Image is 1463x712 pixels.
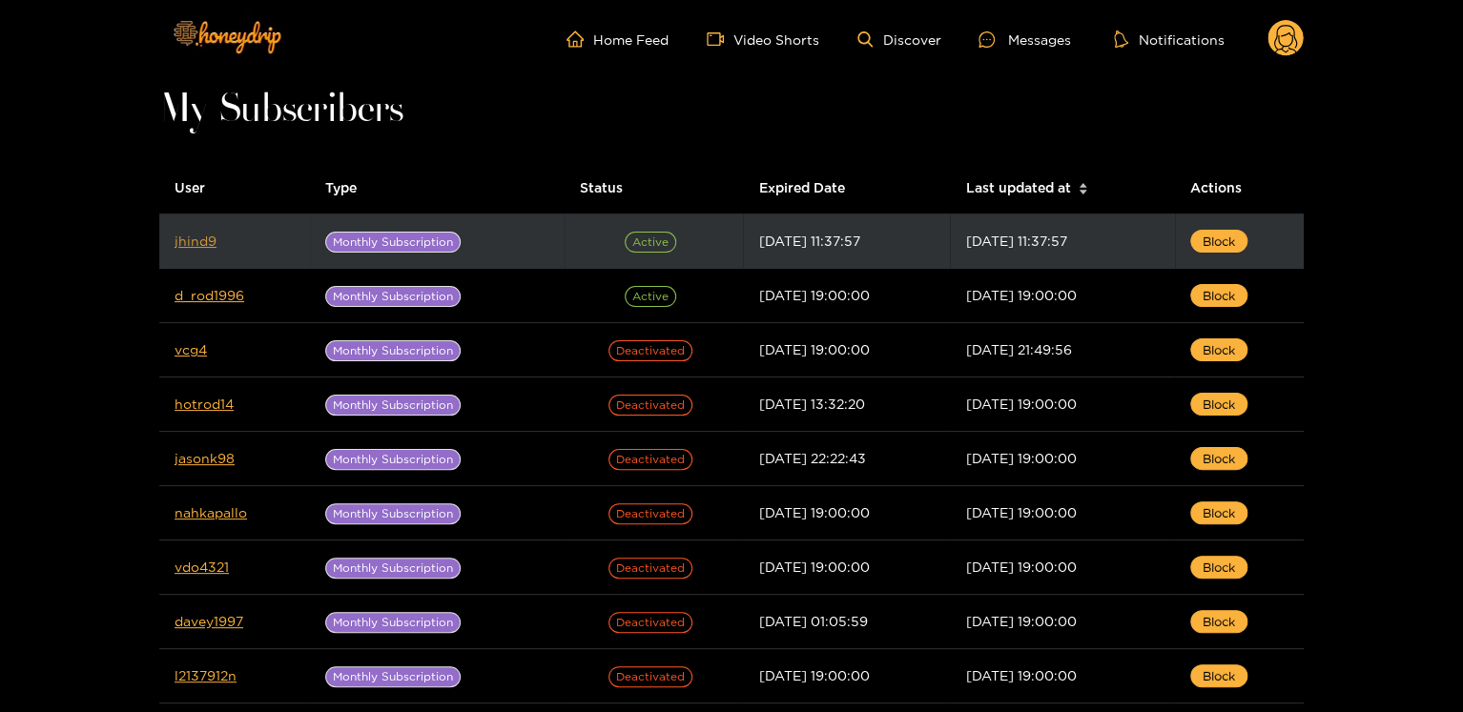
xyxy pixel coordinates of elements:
a: vdo4321 [175,559,229,574]
span: Monthly Subscription [325,612,461,633]
span: Deactivated [608,558,692,579]
span: [DATE] 19:00:00 [758,342,869,356]
span: Block [1203,340,1235,359]
span: [DATE] 19:00:00 [758,668,869,682]
span: [DATE] 19:00:00 [965,559,1076,574]
span: Monthly Subscription [325,340,461,361]
button: Block [1190,284,1247,307]
button: Block [1190,556,1247,579]
span: Monthly Subscription [325,232,461,253]
span: Block [1203,232,1235,251]
a: jhind9 [175,234,216,248]
span: video-camera [707,31,733,48]
span: [DATE] 13:32:20 [758,397,864,411]
span: Deactivated [608,395,692,416]
span: [DATE] 22:22:43 [758,451,865,465]
span: Last updated at [965,177,1070,198]
a: Home Feed [567,31,669,48]
th: Actions [1175,162,1304,214]
span: [DATE] 19:00:00 [965,505,1076,519]
a: l2137912n [175,668,237,682]
button: Block [1190,664,1247,687]
span: Deactivated [608,340,692,361]
a: d_rod1996 [175,288,244,302]
a: nahkapallo [175,505,247,519]
a: hotrod14 [175,397,234,411]
a: vcg4 [175,342,207,356]
span: [DATE] 01:05:59 [758,614,867,628]
th: Status [565,162,744,214]
span: Block [1203,395,1235,414]
span: Block [1203,503,1235,522]
button: Block [1190,338,1247,361]
a: Video Shorts [707,31,819,48]
span: [DATE] 19:00:00 [965,451,1076,465]
th: User [159,162,310,214]
span: Block [1203,666,1235,685]
span: [DATE] 19:00:00 [758,288,869,302]
span: [DATE] 19:00:00 [758,559,869,574]
span: Monthly Subscription [325,449,461,470]
span: Deactivated [608,612,692,633]
span: Deactivated [608,503,692,524]
th: Type [310,162,565,214]
a: davey1997 [175,614,243,628]
span: [DATE] 19:00:00 [758,505,869,519]
button: Block [1190,230,1247,253]
span: Monthly Subscription [325,558,461,579]
th: Expired Date [743,162,950,214]
span: [DATE] 19:00:00 [965,288,1076,302]
span: Block [1203,286,1235,305]
a: Discover [857,31,940,48]
button: Block [1190,610,1247,633]
span: Block [1203,612,1235,631]
span: [DATE] 11:37:57 [758,234,859,248]
span: [DATE] 19:00:00 [965,668,1076,682]
div: Messages [979,29,1070,51]
span: Deactivated [608,666,692,687]
span: caret-down [1078,187,1088,197]
h1: My Subscribers [159,97,1304,124]
button: Block [1190,447,1247,470]
span: caret-up [1078,180,1088,191]
span: Monthly Subscription [325,286,461,307]
span: home [567,31,593,48]
span: Block [1203,449,1235,468]
span: Monthly Subscription [325,503,461,524]
span: Active [625,232,676,253]
span: [DATE] 19:00:00 [965,397,1076,411]
span: Monthly Subscription [325,395,461,416]
a: jasonk98 [175,451,235,465]
span: Active [625,286,676,307]
span: Block [1203,558,1235,577]
span: Monthly Subscription [325,666,461,687]
button: Notifications [1108,30,1229,49]
button: Block [1190,393,1247,416]
button: Block [1190,501,1247,524]
span: Deactivated [608,449,692,470]
span: [DATE] 19:00:00 [965,614,1076,628]
span: [DATE] 21:49:56 [965,342,1071,356]
span: [DATE] 11:37:57 [965,234,1066,248]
